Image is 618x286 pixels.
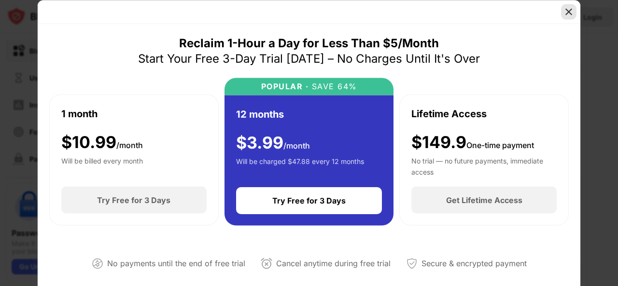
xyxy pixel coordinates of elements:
div: Lifetime Access [411,106,487,121]
div: Try Free for 3 Days [97,195,170,205]
span: One-time payment [466,140,534,150]
div: 1 month [61,106,98,121]
div: Will be billed every month [61,156,143,175]
div: POPULAR · [261,82,309,91]
div: Try Free for 3 Days [272,196,346,205]
img: not-paying [92,258,103,269]
span: /month [283,140,310,150]
span: /month [116,140,143,150]
div: Reclaim 1-Hour a Day for Less Than $5/Month [179,35,439,51]
div: No trial — no future payments, immediate access [411,156,557,175]
div: Secure & encrypted payment [421,257,527,271]
div: Start Your Free 3-Day Trial [DATE] – No Charges Until It's Over [138,51,480,66]
img: secured-payment [406,258,418,269]
div: No payments until the end of free trial [107,257,245,271]
div: Get Lifetime Access [446,195,522,205]
div: $ 10.99 [61,132,143,152]
div: SAVE 64% [309,82,357,91]
div: 12 months [236,107,284,121]
div: Cancel anytime during free trial [276,257,391,271]
img: cancel-anytime [261,258,272,269]
div: Will be charged $47.88 every 12 months [236,156,364,176]
div: $ 3.99 [236,133,310,152]
div: $149.9 [411,132,534,152]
